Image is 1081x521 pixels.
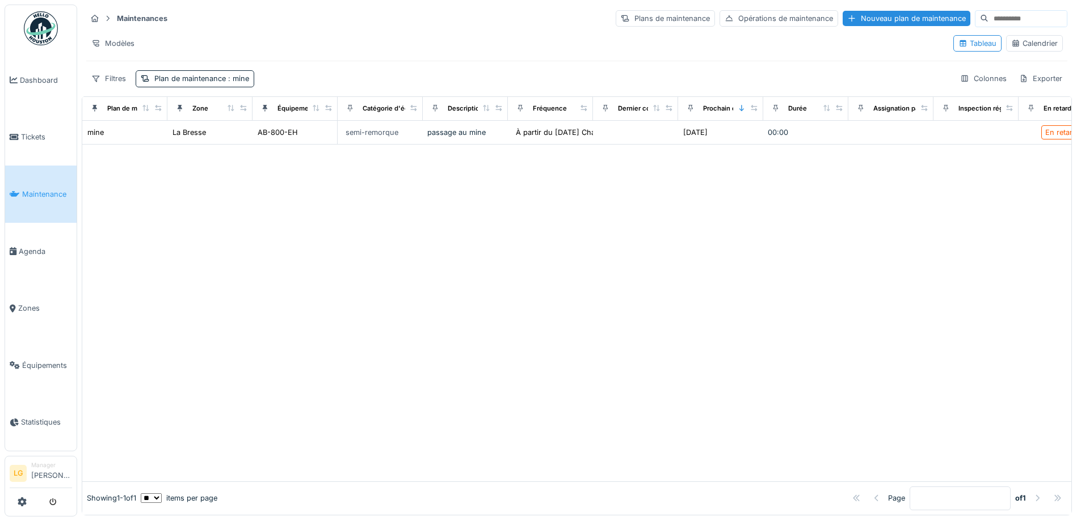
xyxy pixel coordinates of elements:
[888,493,905,503] div: Page
[154,73,249,84] div: Plan de maintenance
[1011,38,1058,49] div: Calendrier
[5,52,77,109] a: Dashboard
[173,127,206,138] div: La Bresse
[112,13,172,24] strong: Maintenances
[21,417,72,427] span: Statistiques
[1014,70,1067,87] div: Exporter
[22,189,72,200] span: Maintenance
[5,337,77,394] a: Équipements
[10,461,72,488] a: LG Manager[PERSON_NAME]
[24,11,58,45] img: Badge_color-CXgf-gQk.svg
[1045,127,1077,138] div: En retard
[720,10,838,27] div: Opérations de maintenance
[788,104,807,113] div: Durée
[87,127,104,138] div: mine
[21,132,72,142] span: Tickets
[533,104,567,113] div: Fréquence
[427,127,503,138] div: passage au mine
[277,104,315,113] div: Équipement
[87,493,136,503] div: Showing 1 - 1 of 1
[1044,104,1071,113] div: En retard
[5,166,77,223] a: Maintenance
[616,10,715,27] div: Plans de maintenance
[448,104,483,113] div: Description
[958,38,996,49] div: Tableau
[618,104,668,113] div: Dernier contrôle
[86,70,131,87] div: Filtres
[1015,493,1026,503] strong: of 1
[5,279,77,337] a: Zones
[843,11,970,26] div: Nouveau plan de maintenance
[258,127,298,138] div: AB-800-EH
[20,75,72,86] span: Dashboard
[19,246,72,257] span: Agenda
[873,104,943,113] div: Assignation par défaut
[346,127,398,138] div: semi-remorque
[107,104,172,113] div: Plan de maintenance
[86,35,140,52] div: Modèles
[5,223,77,280] a: Agenda
[31,461,72,485] li: [PERSON_NAME]
[10,465,27,482] li: LG
[703,104,758,113] div: Prochain contrôle
[22,360,72,371] span: Équipements
[192,104,208,113] div: Zone
[5,109,77,166] a: Tickets
[516,127,674,138] div: À partir du [DATE] Chaque 1 an(s) le 30 du ...
[31,461,72,469] div: Manager
[958,104,1036,113] div: Inspection réglementaire
[683,127,708,138] div: [DATE]
[5,394,77,451] a: Statistiques
[141,493,217,503] div: items per page
[955,70,1012,87] div: Colonnes
[18,303,72,314] span: Zones
[363,104,438,113] div: Catégorie d'équipement
[768,127,844,138] div: 00:00
[226,74,249,83] span: : mine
